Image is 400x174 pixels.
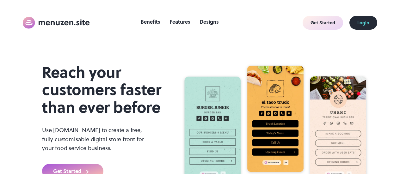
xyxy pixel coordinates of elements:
[23,17,90,29] img: Menuzen Logo
[42,64,163,116] h1: Reach your customers faster than ever before
[53,169,81,174] div: Get Started
[42,126,150,153] p: Use [DOMAIN_NAME] to create a free, fully customisable digital store front for your food service ...
[349,16,377,30] a: Login
[138,17,163,27] a: Benefits
[167,17,194,27] a: Features
[303,16,343,30] a: Get Started
[247,65,303,172] img: Template
[197,17,222,27] a: Designs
